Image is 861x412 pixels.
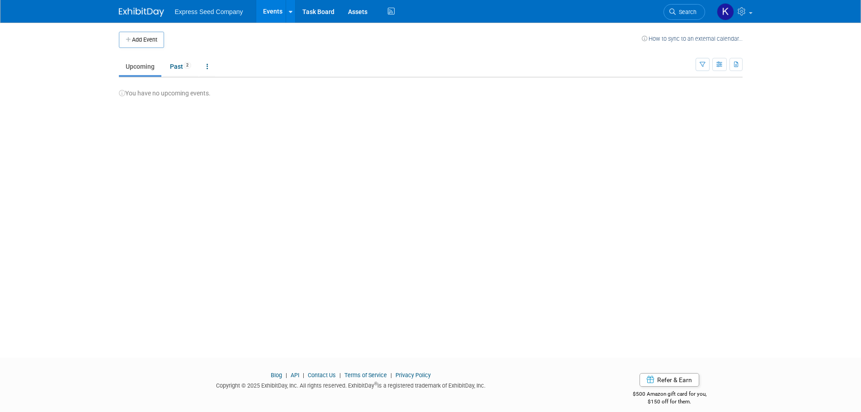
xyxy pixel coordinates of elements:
[308,372,336,379] a: Contact Us
[175,8,243,15] span: Express Seed Company
[183,62,191,69] span: 2
[640,373,699,387] a: Refer & Earn
[291,372,299,379] a: API
[642,35,743,42] a: How to sync to an external calendar...
[597,398,743,406] div: $150 off for them.
[163,58,198,75] a: Past2
[388,372,394,379] span: |
[676,9,696,15] span: Search
[119,90,211,97] span: You have no upcoming events.
[119,379,583,390] div: Copyright © 2025 ExhibitDay, Inc. All rights reserved. ExhibitDay is a registered trademark of Ex...
[283,372,289,379] span: |
[597,384,743,405] div: $500 Amazon gift card for you,
[119,8,164,17] img: ExhibitDay
[717,3,734,20] img: Kris Rittenour
[337,372,343,379] span: |
[344,372,387,379] a: Terms of Service
[395,372,431,379] a: Privacy Policy
[271,372,282,379] a: Blog
[119,58,161,75] a: Upcoming
[301,372,306,379] span: |
[119,32,164,48] button: Add Event
[663,4,705,20] a: Search
[374,381,377,386] sup: ®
